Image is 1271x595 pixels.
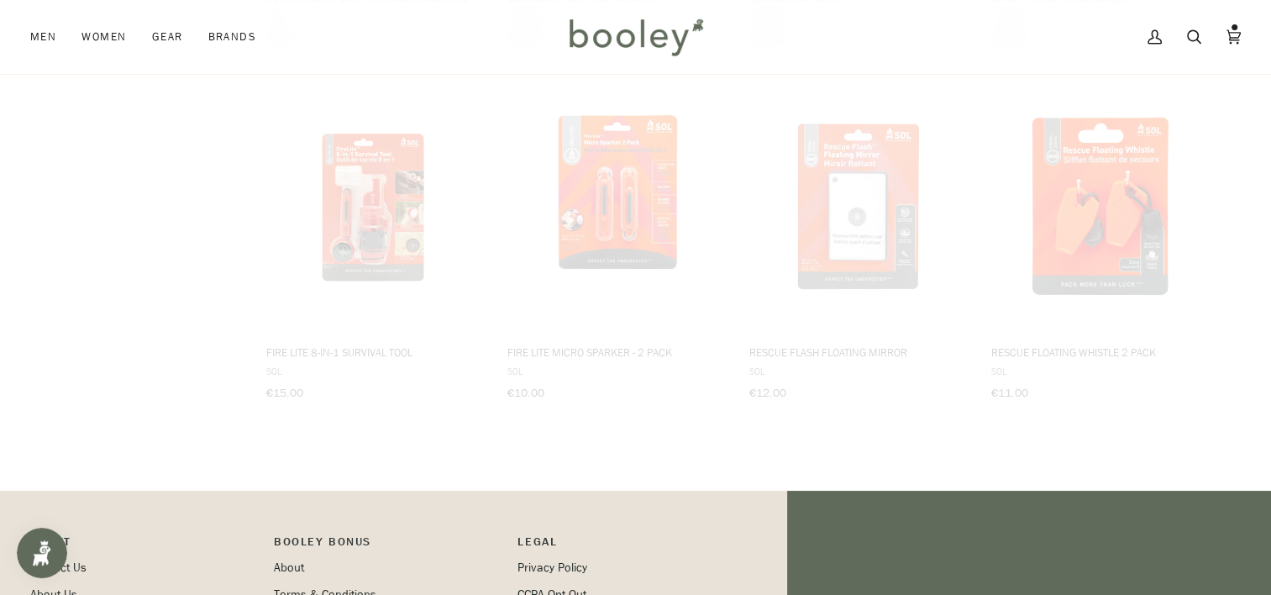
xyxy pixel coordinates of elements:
[30,29,56,45] span: Men
[207,29,256,45] span: Brands
[517,560,587,576] a: Privacy Policy
[81,29,126,45] span: Women
[30,533,257,559] p: Pipeline_Footer Main
[562,13,709,61] img: Booley
[517,533,744,559] p: Pipeline_Footer Sub
[152,29,183,45] span: Gear
[274,533,501,559] p: Booley Bonus
[17,528,67,578] iframe: Button to open loyalty program pop-up
[274,560,304,576] a: About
